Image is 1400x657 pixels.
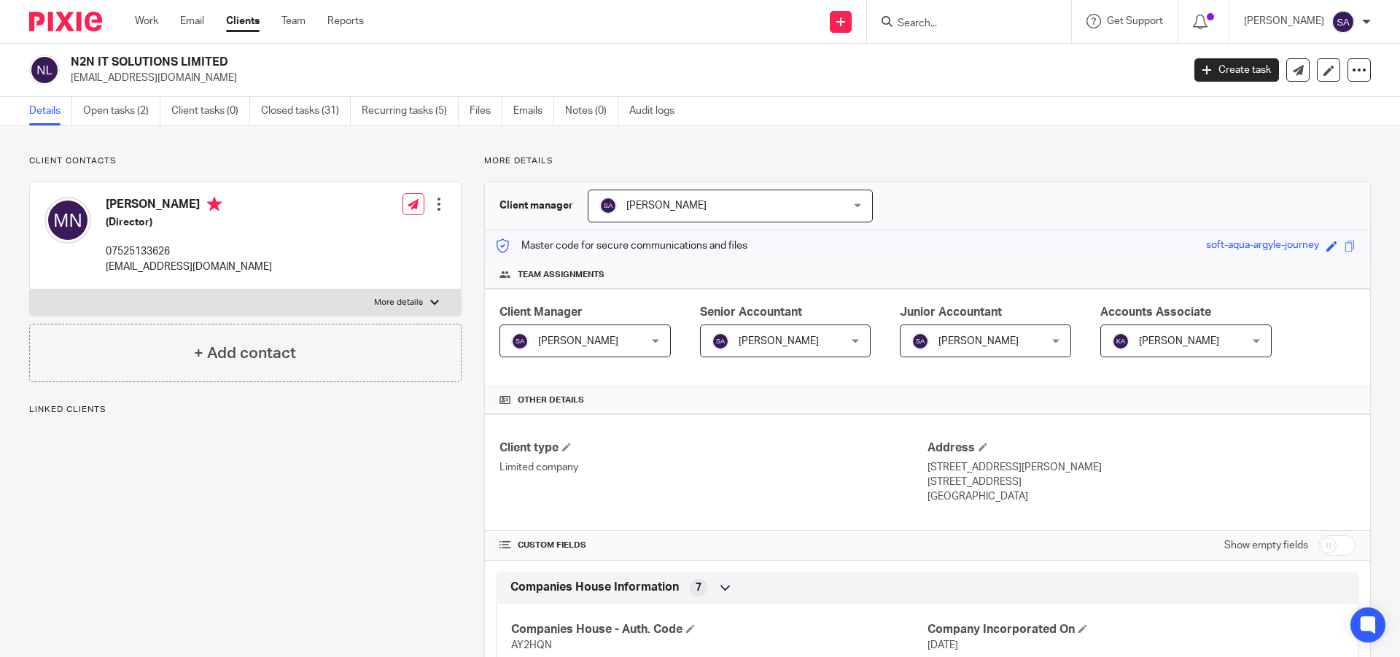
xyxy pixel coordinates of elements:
p: More details [484,155,1371,167]
a: Details [29,97,72,125]
p: 07525133626 [106,244,272,259]
span: [PERSON_NAME] [1139,336,1219,346]
p: Linked clients [29,404,462,416]
span: Accounts Associate [1100,306,1211,318]
a: Create task [1194,58,1279,82]
a: Team [281,14,306,28]
span: [PERSON_NAME] [538,336,618,346]
a: Recurring tasks (5) [362,97,459,125]
h2: N2N IT SOLUTIONS LIMITED [71,55,952,70]
p: [STREET_ADDRESS][PERSON_NAME] [927,460,1356,475]
img: svg%3E [712,333,729,350]
label: Show empty fields [1224,538,1308,553]
span: Team assignments [518,269,604,281]
p: Limited company [499,460,927,475]
img: svg%3E [1112,333,1129,350]
h4: CUSTOM FIELDS [499,540,927,551]
a: Reports [327,14,364,28]
img: svg%3E [599,197,617,214]
span: Senior Accountant [700,306,802,318]
span: Other details [518,394,584,406]
input: Search [896,18,1027,31]
p: [EMAIL_ADDRESS][DOMAIN_NAME] [106,260,272,274]
p: [STREET_ADDRESS] [927,475,1356,489]
span: 7 [696,580,701,595]
span: [PERSON_NAME] [938,336,1019,346]
a: Clients [226,14,260,28]
div: soft-aqua-argyle-journey [1206,238,1319,254]
img: Pixie [29,12,102,31]
a: Open tasks (2) [83,97,160,125]
a: Work [135,14,158,28]
span: Junior Accountant [900,306,1002,318]
span: Get Support [1107,16,1163,26]
a: Closed tasks (31) [261,97,351,125]
span: Companies House Information [510,580,679,595]
a: Client tasks (0) [171,97,250,125]
h4: Company Incorporated On [927,622,1344,637]
p: More details [374,297,423,308]
a: Audit logs [629,97,685,125]
h3: Client manager [499,198,573,213]
h4: [PERSON_NAME] [106,197,272,215]
p: Master code for secure communications and files [496,238,747,253]
h4: + Add contact [194,342,296,365]
i: Primary [207,197,222,211]
a: Email [180,14,204,28]
img: svg%3E [44,197,91,244]
p: [GEOGRAPHIC_DATA] [927,489,1356,504]
h4: Companies House - Auth. Code [511,622,927,637]
a: Notes (0) [565,97,618,125]
img: svg%3E [511,333,529,350]
span: [PERSON_NAME] [739,336,819,346]
h5: (Director) [106,215,272,230]
h4: Client type [499,440,927,456]
p: [EMAIL_ADDRESS][DOMAIN_NAME] [71,71,1172,85]
a: Emails [513,97,554,125]
h4: Address [927,440,1356,456]
p: [PERSON_NAME] [1244,14,1324,28]
span: [DATE] [927,640,958,650]
img: svg%3E [29,55,60,85]
p: Client contacts [29,155,462,167]
span: [PERSON_NAME] [626,201,707,211]
span: Client Manager [499,306,583,318]
img: svg%3E [1331,10,1355,34]
a: Files [470,97,502,125]
img: svg%3E [911,333,929,350]
span: AY2HQN [511,640,552,650]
